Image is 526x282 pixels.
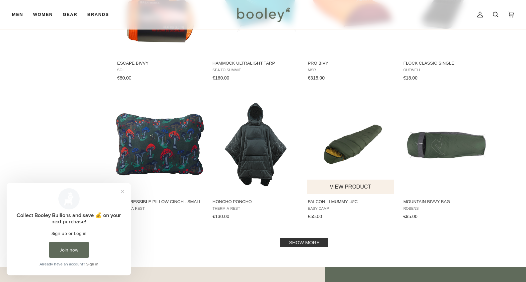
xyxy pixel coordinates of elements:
span: MSR [308,68,394,72]
button: View product [307,180,394,194]
span: €160.00 [213,75,230,81]
img: Mountain Bivvy Bag [402,100,490,188]
span: Flock Classic Single [403,60,489,66]
span: SOL [117,68,203,72]
a: Show more [280,238,328,247]
img: Therm-A-Rest Compressible Pillow Cinch - Small Fun Guy Print - Booley Galway [116,100,204,188]
img: Therm-a-Rest Honcho Poncho - Booley Galway [212,100,299,188]
span: Therm-a-Rest [213,206,298,211]
span: €80.00 [117,75,131,81]
span: Sea to Summit [213,68,298,72]
span: €18.00 [403,75,418,81]
a: Honcho Poncho [212,94,299,222]
span: Easy Camp [308,206,394,211]
span: Robens [403,206,489,211]
span: Hammock Ultralight Tarp [213,60,298,66]
span: Honcho Poncho [213,199,298,205]
img: Easy Camp Falcon III Mummy -4°C Green - Booley Galway [307,100,395,188]
span: €130.00 [213,214,230,219]
span: Women [33,11,53,18]
span: Outwell [403,68,489,72]
a: Mountain Bivvy Bag [402,94,490,222]
span: Brands [87,11,109,18]
span: €95.00 [403,214,418,219]
iframe: Loyalty program pop-up with offers and actions [7,183,131,275]
a: Compressible Pillow Cinch - Small [116,94,204,222]
img: Booley [234,5,292,24]
span: €55.00 [308,214,322,219]
span: Men [12,11,23,18]
span: Mountain Bivvy Bag [403,199,489,205]
span: Compressible Pillow Cinch - Small [117,199,203,205]
span: Falcon III Mummy -4°C [308,199,394,205]
span: Gear [63,11,77,18]
span: Pro Bivy [308,60,394,66]
span: €315.00 [308,75,325,81]
span: Escape Bivvy [117,60,203,66]
div: Pagination [117,240,492,245]
a: Falcon III Mummy -4°C [307,94,395,222]
span: Therm-a-Rest [117,206,203,211]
